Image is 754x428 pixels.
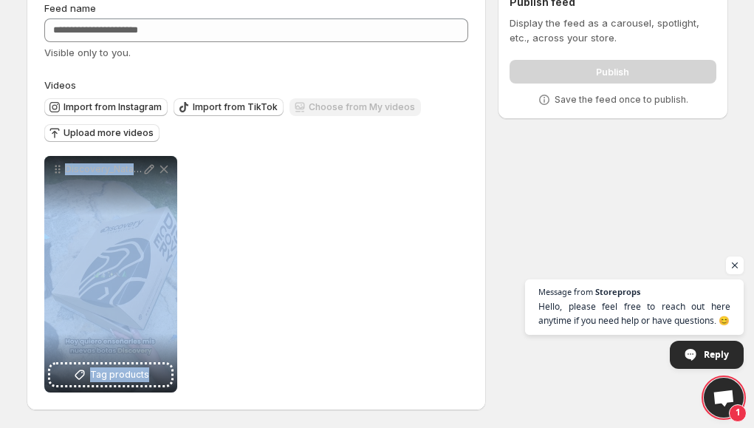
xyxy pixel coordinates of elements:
p: Save the feed once to publish. [555,94,688,106]
span: Import from Instagram [64,101,162,113]
span: Hello, please feel free to reach out here anytime if you need help or have questions. 😊 [538,299,730,327]
span: Upload more videos [64,127,154,139]
span: Feed name [44,2,96,14]
span: Tag products [90,367,149,382]
button: Upload more videos [44,124,160,142]
p: Display the feed as a carousel, spotlight, etc., across your store. [510,16,716,45]
p: Discovery_Natalia 1 [65,163,142,175]
span: Storeprops [595,288,640,296]
span: 1 [729,404,747,422]
div: Discovery_Natalia 1Tag products [44,156,177,393]
span: Videos [44,79,76,91]
span: Visible only to you. [44,47,131,58]
span: Message from [538,288,593,296]
button: Import from TikTok [174,98,284,116]
div: Open chat [704,378,744,418]
span: Import from TikTok [193,101,278,113]
span: Reply [704,342,729,367]
button: Tag products [50,364,171,385]
button: Import from Instagram [44,98,168,116]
